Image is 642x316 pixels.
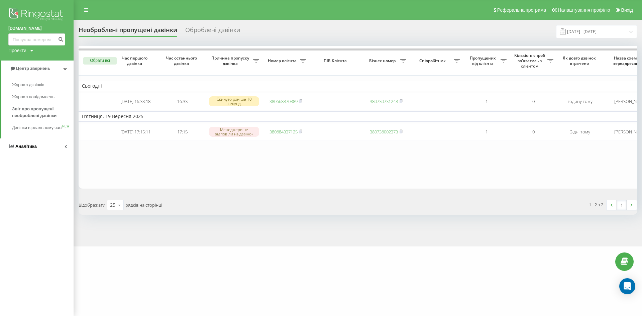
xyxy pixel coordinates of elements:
[12,82,44,88] span: Журнал дзвінків
[79,26,177,37] div: Необроблені пропущені дзвінки
[83,57,117,65] button: Обрати всі
[463,123,510,141] td: 1
[112,123,159,141] td: [DATE] 17:15:11
[270,98,298,104] a: 380668870389
[8,25,65,32] a: [DOMAIN_NAME]
[185,26,240,37] div: Оброблені дзвінки
[12,122,74,134] a: Дзвінки в реальному часіNEW
[617,200,627,210] a: 1
[366,58,400,64] span: Бізнес номер
[112,93,159,110] td: [DATE] 16:33:18
[557,93,604,110] td: годину тому
[159,93,206,110] td: 16:33
[79,202,105,208] span: Відображати
[370,129,398,135] a: 380736002373
[209,127,259,137] div: Менеджери не відповіли на дзвінок
[164,56,200,66] span: Час останнього дзвінка
[15,144,37,149] span: Аналiтика
[413,58,454,64] span: Співробітник
[510,123,557,141] td: 0
[557,123,604,141] td: 3 дні тому
[12,106,70,119] span: Звіт про пропущені необроблені дзвінки
[110,202,115,208] div: 25
[16,66,50,71] span: Центр звернень
[562,56,598,66] span: Як довго дзвінок втрачено
[266,58,300,64] span: Номер клієнта
[619,278,635,294] div: Open Intercom Messenger
[8,7,65,23] img: Ringostat logo
[12,124,62,131] span: Дзвінки в реальному часі
[1,61,74,77] a: Центр звернень
[513,53,547,69] span: Кількість спроб зв'язатись з клієнтом
[621,7,633,13] span: Вихід
[8,33,65,45] input: Пошук за номером
[159,123,206,141] td: 17:15
[12,103,74,122] a: Звіт про пропущені необроблені дзвінки
[370,98,398,104] a: 380730731248
[209,96,259,106] div: Скинуто раніше 10 секунд
[209,56,253,66] span: Причина пропуску дзвінка
[315,58,357,64] span: ПІБ Клієнта
[497,7,546,13] span: Реферальна програма
[12,94,55,100] span: Журнал повідомлень
[270,129,298,135] a: 380684337125
[117,56,153,66] span: Час першого дзвінка
[12,79,74,91] a: Журнал дзвінків
[558,7,610,13] span: Налаштування профілю
[8,47,26,54] div: Проекти
[510,93,557,110] td: 0
[125,202,162,208] span: рядків на сторінці
[12,91,74,103] a: Журнал повідомлень
[466,56,501,66] span: Пропущених від клієнта
[589,201,603,208] div: 1 - 2 з 2
[463,93,510,110] td: 1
